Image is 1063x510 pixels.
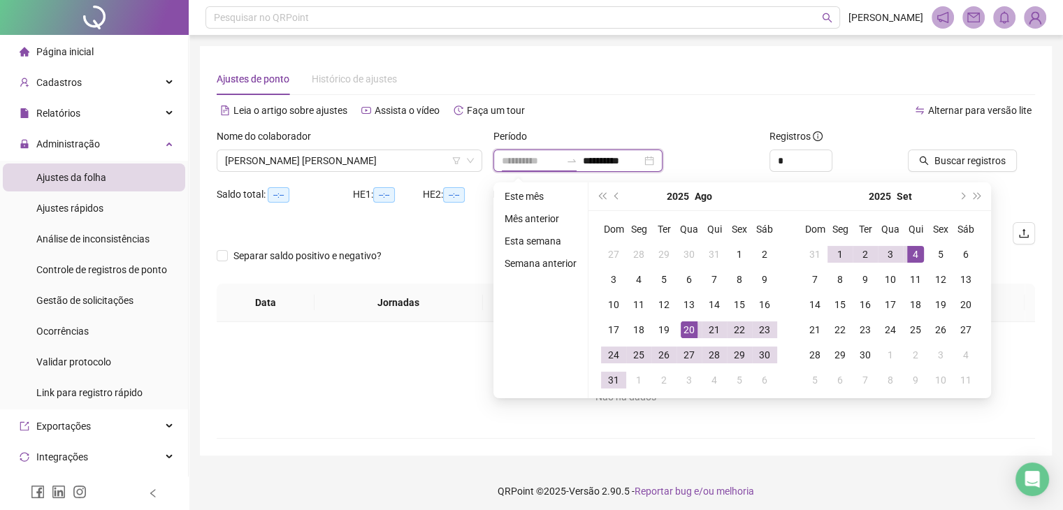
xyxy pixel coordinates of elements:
div: 29 [656,246,672,263]
span: Leia o artigo sobre ajustes [233,105,347,116]
div: 8 [882,372,899,388]
td: 2025-08-02 [752,242,777,267]
div: 31 [706,246,723,263]
td: 2025-09-02 [651,367,677,393]
th: Qua [677,217,702,242]
span: instagram [73,485,87,499]
li: Esta semana [499,233,582,249]
td: 2025-08-21 [702,317,727,342]
div: 29 [731,347,748,363]
td: 2025-09-04 [702,367,727,393]
td: 2025-10-04 [953,342,978,367]
span: Ocorrências [36,326,89,337]
td: 2025-09-19 [928,292,953,317]
div: 3 [605,271,622,288]
td: 2025-08-25 [626,342,651,367]
div: 25 [907,321,924,338]
div: 26 [932,321,949,338]
div: 27 [957,321,974,338]
td: 2025-10-03 [928,342,953,367]
div: 2 [656,372,672,388]
td: 2025-08-22 [727,317,752,342]
span: Administração [36,138,100,150]
div: 25 [630,347,647,363]
th: Sáb [752,217,777,242]
button: year panel [667,182,689,210]
td: 2025-08-01 [727,242,752,267]
div: 9 [756,271,773,288]
div: 15 [731,296,748,313]
td: 2025-10-02 [903,342,928,367]
div: 28 [630,246,647,263]
td: 2025-09-09 [853,267,878,292]
div: 19 [656,321,672,338]
td: 2025-07-29 [651,242,677,267]
th: Sex [727,217,752,242]
td: 2025-09-07 [802,267,827,292]
th: Jornadas [314,284,483,322]
span: left [148,488,158,498]
th: Data [217,284,314,322]
td: 2025-09-08 [827,267,853,292]
td: 2025-09-06 [752,367,777,393]
div: 6 [756,372,773,388]
td: 2025-07-31 [702,242,727,267]
div: Não há dados [233,389,1018,405]
button: Buscar registros [908,150,1017,172]
div: 5 [932,246,949,263]
div: 18 [630,321,647,338]
span: upload [1018,228,1029,239]
button: super-next-year [970,182,985,210]
td: 2025-09-25 [903,317,928,342]
td: 2025-08-14 [702,292,727,317]
div: 10 [882,271,899,288]
th: Sex [928,217,953,242]
span: info-circle [813,131,823,141]
button: month panel [695,182,712,210]
span: lock [20,139,29,149]
th: Qua [878,217,903,242]
td: 2025-08-31 [601,367,626,393]
span: Registros [769,129,823,144]
td: 2025-08-17 [601,317,626,342]
td: 2025-09-28 [802,342,827,367]
span: bell [998,11,1011,24]
td: 2025-09-14 [802,292,827,317]
td: 2025-09-15 [827,292,853,317]
div: 30 [756,347,773,363]
td: 2025-08-11 [626,292,651,317]
td: 2025-09-24 [878,317,903,342]
div: 28 [706,347,723,363]
th: Seg [827,217,853,242]
td: 2025-09-26 [928,317,953,342]
td: 2025-08-12 [651,292,677,317]
div: 27 [681,347,697,363]
span: Separar saldo positivo e negativo? [228,248,387,263]
td: 2025-08-23 [752,317,777,342]
td: 2025-09-01 [827,242,853,267]
span: Página inicial [36,46,94,57]
td: 2025-07-27 [601,242,626,267]
div: 2 [907,347,924,363]
span: --:-- [268,187,289,203]
td: 2025-10-06 [827,367,853,393]
div: 7 [857,372,874,388]
td: 2025-10-05 [802,367,827,393]
div: 28 [807,347,823,363]
span: to [566,155,577,166]
div: 24 [882,321,899,338]
button: month panel [897,182,912,210]
div: 1 [832,246,848,263]
td: 2025-08-20 [677,317,702,342]
div: 11 [907,271,924,288]
label: Nome do colaborador [217,129,320,144]
div: 4 [706,372,723,388]
th: Ter [853,217,878,242]
div: 12 [656,296,672,313]
th: Qui [903,217,928,242]
span: filter [452,156,461,165]
span: Alternar para versão lite [928,105,1032,116]
td: 2025-08-26 [651,342,677,367]
div: 22 [832,321,848,338]
span: Cadastros [36,77,82,88]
